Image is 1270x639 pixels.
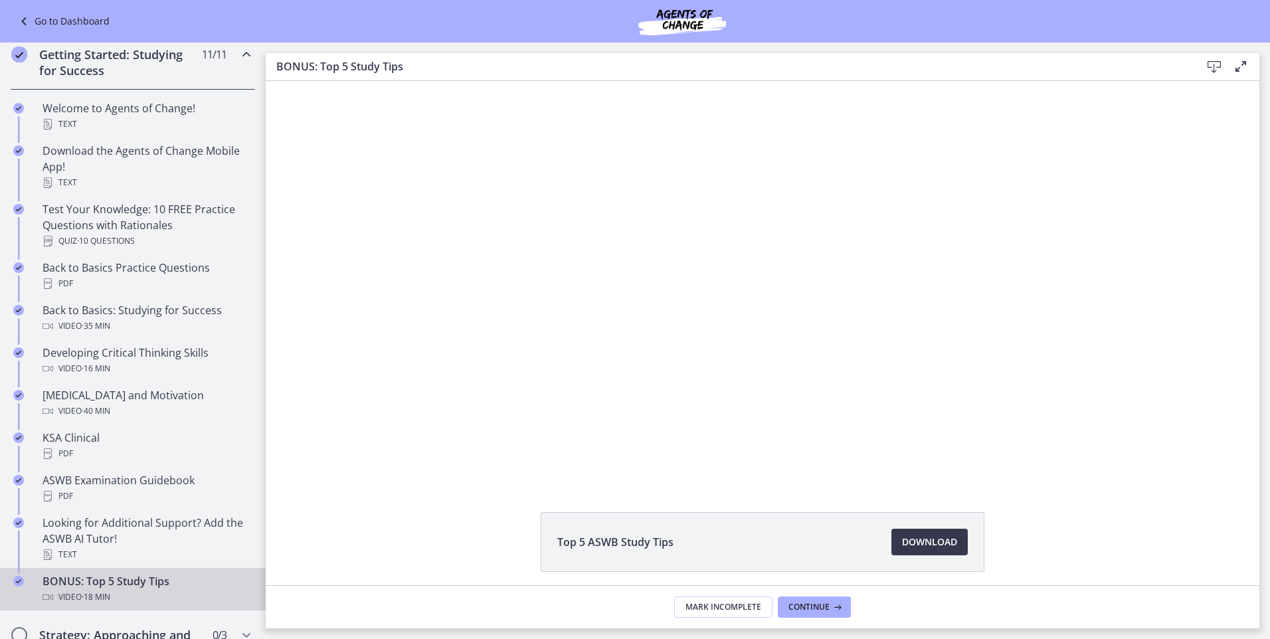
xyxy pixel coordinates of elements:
a: Go to Dashboard [16,13,110,29]
div: PDF [43,276,250,292]
span: Download [902,534,957,550]
i: Completed [13,145,24,156]
i: Completed [13,390,24,401]
span: · 18 min [82,589,110,605]
div: Video [43,318,250,334]
div: KSA Clinical [43,430,250,462]
span: · 35 min [82,318,110,334]
img: Agents of Change [602,5,762,37]
iframe: Video Lesson [266,81,1259,482]
h3: BONUS: Top 5 Study Tips [276,58,1180,74]
span: 11 / 11 [202,46,227,62]
span: · 10 Questions [77,233,135,249]
div: [MEDICAL_DATA] and Motivation [43,387,250,419]
div: Looking for Additional Support? Add the ASWB AI Tutor! [43,515,250,563]
span: Continue [788,602,830,612]
div: Developing Critical Thinking Skills [43,345,250,377]
i: Completed [11,46,27,62]
div: Video [43,589,250,605]
i: Completed [13,432,24,443]
button: Continue [778,596,851,618]
div: ASWB Examination Guidebook [43,472,250,504]
i: Completed [13,262,24,273]
div: Text [43,547,250,563]
div: Text [43,175,250,191]
div: Back to Basics: Studying for Success [43,302,250,334]
i: Completed [13,517,24,528]
i: Completed [13,305,24,316]
span: · 40 min [82,403,110,419]
div: Quiz [43,233,250,249]
div: Text [43,116,250,132]
i: Completed [13,204,24,215]
div: PDF [43,446,250,462]
div: Test Your Knowledge: 10 FREE Practice Questions with Rationales [43,201,250,249]
h2: Getting Started: Studying for Success [39,46,201,78]
a: Download [891,529,968,555]
div: PDF [43,488,250,504]
div: Video [43,403,250,419]
div: Download the Agents of Change Mobile App! [43,143,250,191]
i: Completed [13,103,24,114]
div: Video [43,361,250,377]
span: Top 5 ASWB Study Tips [557,534,674,550]
button: Mark Incomplete [674,596,772,618]
span: · 16 min [82,361,110,377]
i: Completed [13,475,24,486]
div: Welcome to Agents of Change! [43,100,250,132]
i: Completed [13,576,24,587]
span: Mark Incomplete [685,602,761,612]
div: Back to Basics Practice Questions [43,260,250,292]
i: Completed [13,347,24,358]
div: BONUS: Top 5 Study Tips [43,573,250,605]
